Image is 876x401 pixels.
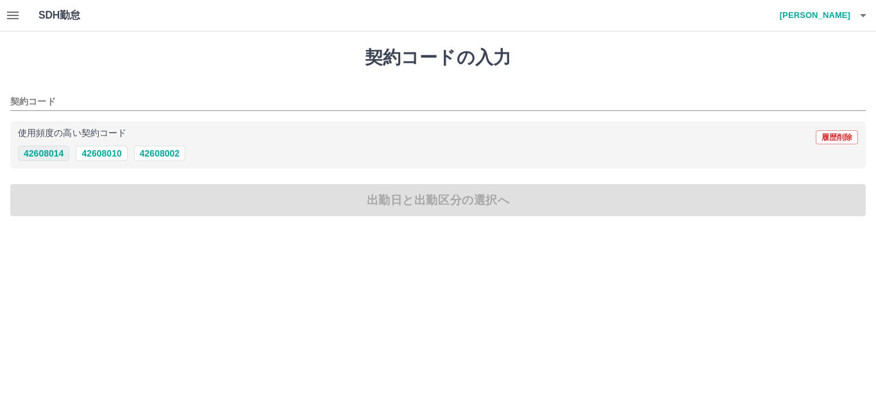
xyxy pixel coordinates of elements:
h1: 契約コードの入力 [10,47,866,69]
button: 42608014 [18,146,69,161]
button: 42608010 [76,146,127,161]
p: 使用頻度の高い契約コード [18,129,126,138]
button: 履歴削除 [816,130,858,144]
button: 42608002 [134,146,185,161]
